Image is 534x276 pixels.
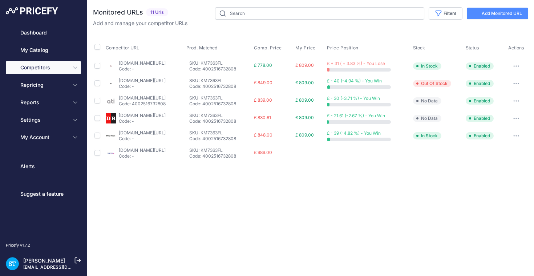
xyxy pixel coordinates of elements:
span: 11 Urls [146,8,168,17]
p: SKU: KM7363FL [189,130,251,136]
span: No Data [413,97,441,105]
a: [DOMAIN_NAME][URL] [119,147,166,153]
span: Enabled [466,132,494,139]
span: £ - 39 (-4.82 %) - You Win [327,130,381,136]
span: £ 778.00 [254,62,272,68]
a: [DOMAIN_NAME][URL] [119,60,166,66]
p: Code: 4002516732808 [189,66,251,72]
p: Code: 4002516732808 [119,101,166,107]
button: Repricing [6,78,81,92]
a: Add Monitored URL [467,8,528,19]
span: Out Of Stock [413,80,451,87]
span: £ 849.00 [254,80,272,85]
span: £ 989.00 [254,150,272,155]
p: Code: 4002516732808 [189,101,251,107]
a: [PERSON_NAME] [23,257,65,264]
p: SKU: KM7363FL [189,60,251,66]
span: Actions [508,45,524,50]
a: [DOMAIN_NAME][URL] [119,130,166,135]
button: Comp. Price [254,45,283,51]
span: Enabled [466,80,494,87]
span: In Stock [413,132,441,139]
div: Pricefy v1.7.2 [6,242,30,248]
span: Stock [413,45,425,50]
span: Enabled [466,97,494,105]
p: SKU: KM7363FL [189,147,251,153]
p: Add and manage your competitor URLs [93,20,187,27]
p: Code: - [119,153,166,159]
p: SKU: KM7363FL [189,113,251,118]
h2: Monitored URLs [93,7,143,17]
input: Search [215,7,424,20]
span: £ 809.00 [295,115,314,120]
a: [DOMAIN_NAME][URL] [119,95,166,101]
p: SKU: KM7363FL [189,78,251,84]
span: £ 848.00 [254,132,272,138]
span: Settings [20,116,68,123]
span: £ - 40 (-4.94 %) - You Win [327,78,382,84]
p: Code: - [119,118,166,124]
p: Code: 4002516732808 [189,153,251,159]
button: Reports [6,96,81,109]
span: No Data [413,115,441,122]
p: SKU: KM7363FL [189,95,251,101]
span: Enabled [466,115,494,122]
p: Code: - [119,136,166,142]
p: Code: 4002516732808 [189,84,251,89]
nav: Sidebar [6,26,81,234]
button: My Price [295,45,317,51]
span: Reports [20,99,68,106]
span: My Account [20,134,68,141]
p: Code: - [119,84,166,89]
span: Comp. Price [254,45,282,51]
span: £ 830.61 [254,115,271,120]
a: [DOMAIN_NAME][URL] [119,78,166,83]
span: Repricing [20,81,68,89]
img: Pricefy Logo [6,7,58,15]
span: Enabled [466,62,494,70]
a: Dashboard [6,26,81,39]
span: Competitors [20,64,68,71]
span: £ 809.00 [295,62,314,68]
a: Suggest a feature [6,187,81,200]
button: Price Position [327,45,360,51]
button: My Account [6,131,81,144]
span: £ 809.00 [295,132,314,138]
span: £ - 30 (-3.71 %) - You Win [327,96,380,101]
span: Price Position [327,45,358,51]
a: Alerts [6,160,81,173]
span: £ - 21.61 (-2.67 %) - You Win [327,113,385,118]
a: My Catalog [6,44,81,57]
span: £ 809.00 [295,80,314,85]
span: £ 839.00 [254,97,272,103]
button: Filters [429,7,462,20]
p: Code: 4002516732808 [189,136,251,142]
p: Code: - [119,66,166,72]
span: £ + 31 ( + 3.83 %) - You Lose [327,61,385,66]
button: Competitors [6,61,81,74]
span: My Price [295,45,316,51]
span: Competitor URL [106,45,139,50]
p: Code: 4002516732808 [189,118,251,124]
span: In Stock [413,62,441,70]
a: [EMAIL_ADDRESS][DOMAIN_NAME] [23,264,99,270]
a: [DOMAIN_NAME][URL] [119,113,166,118]
span: £ 809.00 [295,97,314,103]
span: Status [466,45,479,50]
span: Prod. Matched [186,45,218,50]
button: Settings [6,113,81,126]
